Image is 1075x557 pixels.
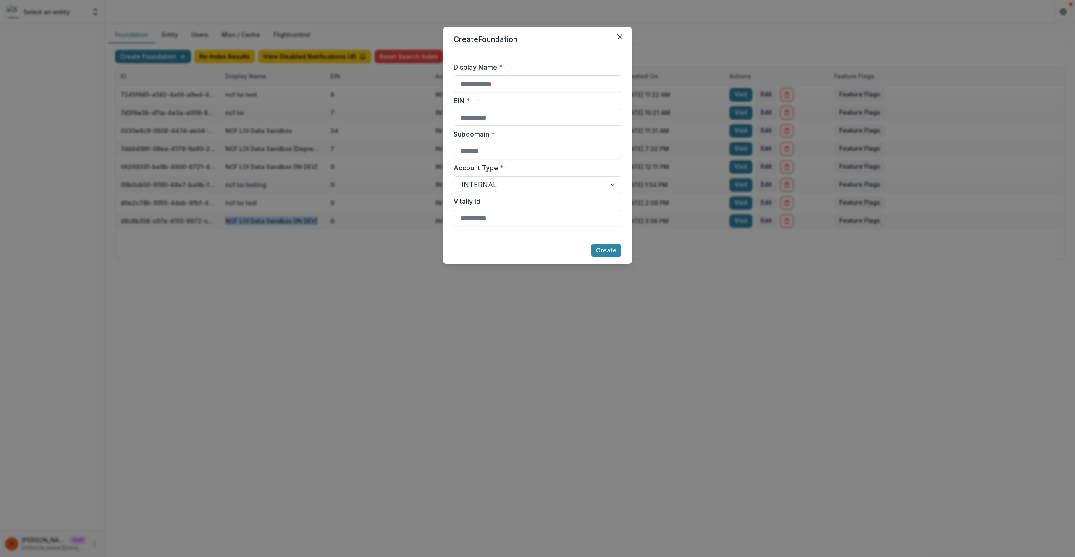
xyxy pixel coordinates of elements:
label: EIN [454,96,616,106]
label: Display Name [454,62,616,72]
button: Create [591,244,621,257]
header: Create Foundation [443,27,632,52]
label: Subdomain [454,129,616,139]
label: Account Type [454,163,616,173]
button: Close [613,30,627,44]
label: Vitally Id [454,196,616,206]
